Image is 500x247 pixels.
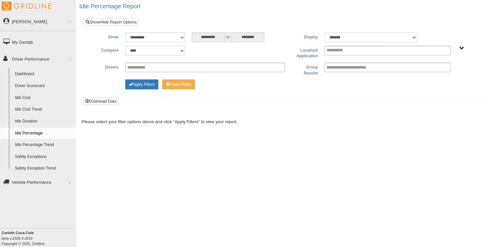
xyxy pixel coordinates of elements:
button: Change Filter Options [162,79,195,89]
label: Compare [89,46,122,54]
i: beta v.2025.4.2019 [2,236,32,240]
span: Please select your filter options above and click "Apply Filters" to view your report. [82,119,238,124]
a: Idle Duration [12,116,76,127]
a: Driver Scorecard [12,80,76,92]
a: Idle Percentage [12,127,76,139]
a: Idle Cost [12,92,76,104]
a: Safety Exceptions [12,151,76,163]
label: Display [288,32,321,40]
label: Show [89,32,122,40]
button: Download Data [83,98,118,105]
label: Location/ Application [288,46,321,59]
a: Show/Hide Report Options [84,19,138,26]
button: Change Filter Options [125,79,158,89]
span: to [225,32,231,42]
label: Group Results [288,63,322,76]
label: Drivers [89,63,122,71]
img: Gridline [2,2,51,11]
a: Idle Cost Trend [12,104,76,116]
a: Idle Percentage Trend [12,139,76,151]
a: Safety Exception Trend [12,163,76,174]
h2: Idle Percentage Report [79,3,500,10]
div: Copyright © 2025, Gridline [2,230,76,246]
a: Dashboard [12,68,76,80]
b: Corinth Coca-Cola [2,231,34,235]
